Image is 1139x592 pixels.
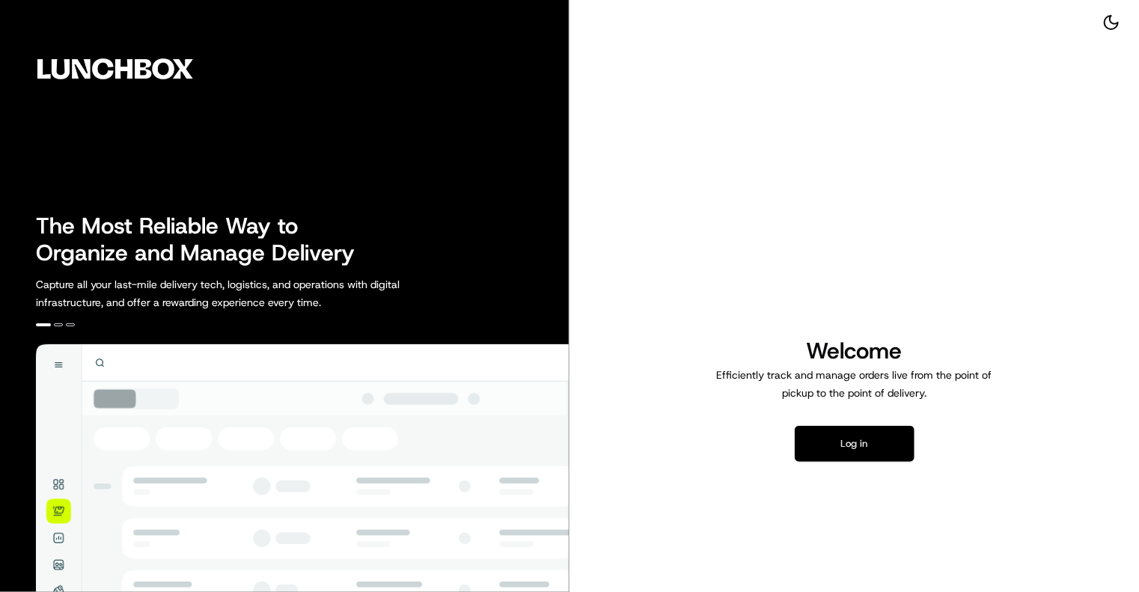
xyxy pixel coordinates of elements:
[36,213,371,266] h2: The Most Reliable Way to Organize and Manage Delivery
[795,426,914,462] button: Log in
[36,275,467,311] p: Capture all your last-mile delivery tech, logistics, and operations with digital infrastructure, ...
[711,366,998,402] p: Efficiently track and manage orders live from the point of pickup to the point of delivery.
[9,9,222,129] img: Company Logo
[711,336,998,366] h1: Welcome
